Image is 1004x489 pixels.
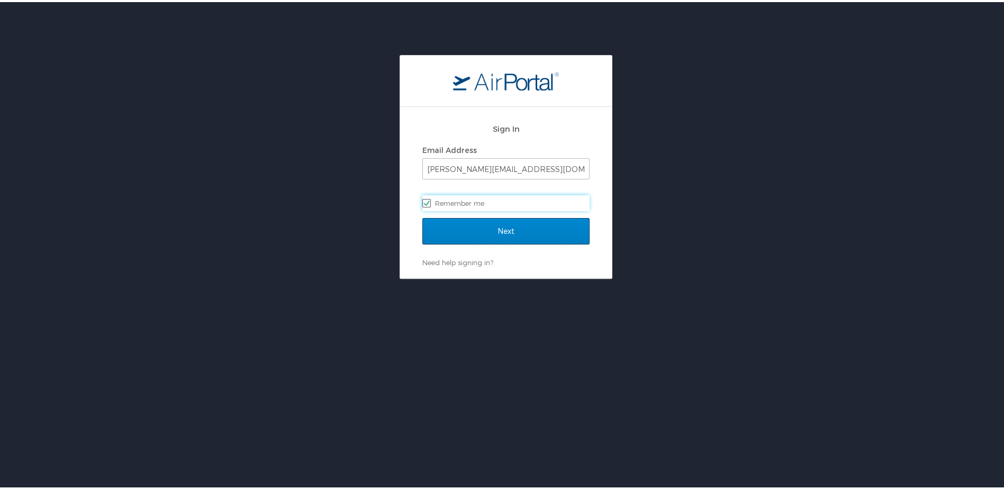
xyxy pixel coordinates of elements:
[453,69,559,88] img: logo
[422,121,590,133] h2: Sign In
[422,216,590,242] input: Next
[422,193,590,209] label: Remember me
[422,143,477,152] label: Email Address
[422,256,493,265] a: Need help signing in?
